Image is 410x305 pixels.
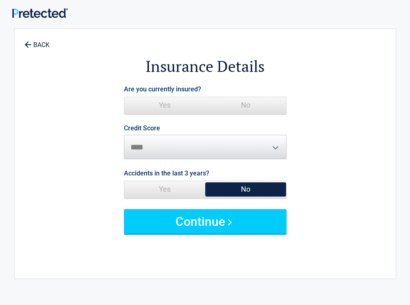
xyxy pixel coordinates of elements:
[124,209,286,234] button: Continue
[124,168,209,179] label: Accidents in the last 3 years?
[12,8,68,18] img: Main Logo
[124,125,160,132] label: Credit Score
[124,181,205,197] span: Yes
[205,181,286,197] span: No
[59,56,351,77] h2: Insurance Details
[205,97,286,113] span: No
[124,97,205,113] span: Yes
[23,34,51,48] a: BACK
[124,84,201,95] label: Are you currently insured?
